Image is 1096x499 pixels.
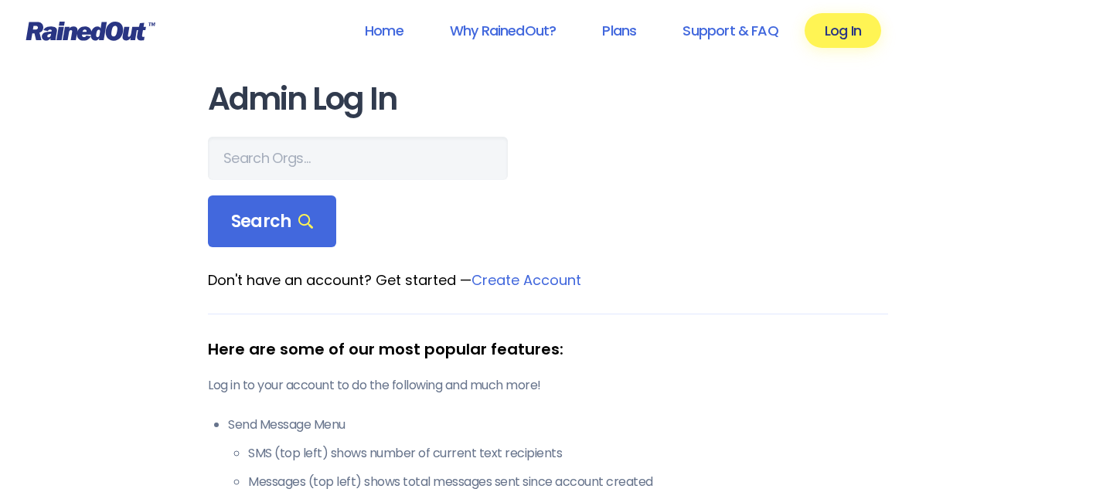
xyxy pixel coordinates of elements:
[248,444,888,463] li: SMS (top left) shows number of current text recipients
[471,270,581,290] a: Create Account
[231,211,313,233] span: Search
[662,13,798,48] a: Support & FAQ
[208,137,508,180] input: Search Orgs…
[208,195,336,248] div: Search
[208,338,888,361] div: Here are some of our most popular features:
[582,13,656,48] a: Plans
[208,82,888,117] h1: Admin Log In
[208,376,888,395] p: Log in to your account to do the following and much more!
[430,13,577,48] a: Why RainedOut?
[248,473,888,491] li: Messages (top left) shows total messages sent since account created
[345,13,424,48] a: Home
[805,13,881,48] a: Log In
